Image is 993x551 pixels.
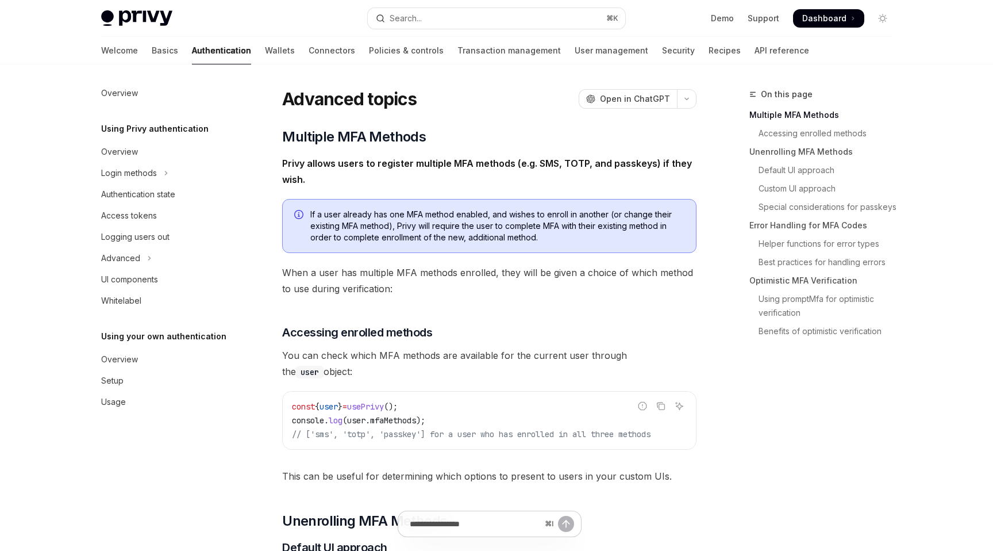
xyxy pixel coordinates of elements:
span: On this page [761,87,813,101]
div: Overview [101,86,138,100]
span: Multiple MFA Methods [282,128,426,146]
div: Whitelabel [101,294,141,308]
img: light logo [101,10,172,26]
code: user [296,366,324,378]
a: Logging users out [92,227,239,247]
span: You can check which MFA methods are available for the current user through the object: [282,347,696,380]
button: Toggle dark mode [873,9,892,28]
a: Demo [711,13,734,24]
a: Overview [92,141,239,162]
button: Open search [368,8,625,29]
a: Default UI approach [749,161,901,179]
span: . [365,415,370,426]
h1: Advanced topics [282,89,417,109]
h5: Using Privy authentication [101,122,209,136]
a: Access tokens [92,205,239,226]
a: Setup [92,370,239,391]
svg: Info [294,210,306,221]
span: // ['sms', 'totp', 'passkey'] for a user who has enrolled in all three methods [292,429,651,439]
div: Setup [101,374,124,388]
span: This can be useful for determining which options to present to users in your custom UIs. [282,468,696,484]
a: Overview [92,83,239,104]
a: Recipes [709,37,741,64]
span: { [315,401,320,412]
span: } [338,401,342,412]
a: Security [662,37,695,64]
button: Copy the contents from the code block [653,399,668,414]
div: Search... [390,12,422,25]
span: . [324,415,329,426]
div: Usage [101,395,126,409]
span: user [320,401,338,412]
span: If a user already has one MFA method enabled, and wishes to enroll in another (or change their ex... [310,209,684,243]
button: Report incorrect code [635,399,650,414]
div: Logging users out [101,230,170,244]
a: Authentication [192,37,251,64]
a: Using promptMfa for optimistic verification [749,290,901,322]
span: Open in ChatGPT [600,93,670,105]
div: UI components [101,273,158,286]
a: Overview [92,349,239,370]
a: API reference [755,37,809,64]
a: Unenrolling MFA Methods [749,143,901,161]
span: ); [416,415,425,426]
a: Welcome [101,37,138,64]
a: UI components [92,269,239,290]
span: usePrivy [347,401,384,412]
button: Ask AI [672,399,687,414]
a: Special considerations for passkeys [749,198,901,216]
span: log [329,415,342,426]
span: const [292,401,315,412]
a: Support [748,13,779,24]
a: Benefits of optimistic verification [749,322,901,340]
h5: Using your own authentication [101,330,226,343]
div: Login methods [101,166,157,180]
span: mfaMethods [370,415,416,426]
span: console [292,415,324,426]
div: Access tokens [101,209,157,223]
a: User management [575,37,648,64]
span: Dashboard [802,13,846,24]
div: Authentication state [101,188,175,201]
a: Wallets [265,37,295,64]
button: Send message [558,516,574,532]
a: Whitelabel [92,290,239,311]
a: Helper functions for error types [749,235,901,253]
strong: Privy allows users to register multiple MFA methods (e.g. SMS, TOTP, and passkeys) if they wish. [282,158,692,185]
span: = [342,401,347,412]
div: Advanced [101,251,140,265]
a: Usage [92,392,239,412]
span: ⌘ K [606,14,618,23]
span: When a user has multiple MFA methods enrolled, they will be given a choice of which method to use... [282,265,696,297]
button: Open in ChatGPT [579,89,677,109]
span: (); [384,401,398,412]
a: Optimistic MFA Verification [749,271,901,290]
a: Transaction management [457,37,561,64]
button: Toggle Login methods section [92,163,239,183]
a: Policies & controls [369,37,444,64]
a: Error Handling for MFA Codes [749,216,901,235]
a: Authentication state [92,184,239,205]
button: Toggle Advanced section [92,248,239,269]
span: ( [342,415,347,426]
div: Overview [101,353,138,366]
div: Overview [101,145,138,159]
input: Ask a question... [410,511,540,537]
a: Connectors [309,37,355,64]
a: Best practices for handling errors [749,253,901,271]
a: Custom UI approach [749,179,901,198]
span: user [347,415,365,426]
a: Accessing enrolled methods [749,124,901,143]
a: Dashboard [793,9,864,28]
span: Accessing enrolled methods [282,324,432,340]
a: Basics [152,37,178,64]
a: Multiple MFA Methods [749,106,901,124]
